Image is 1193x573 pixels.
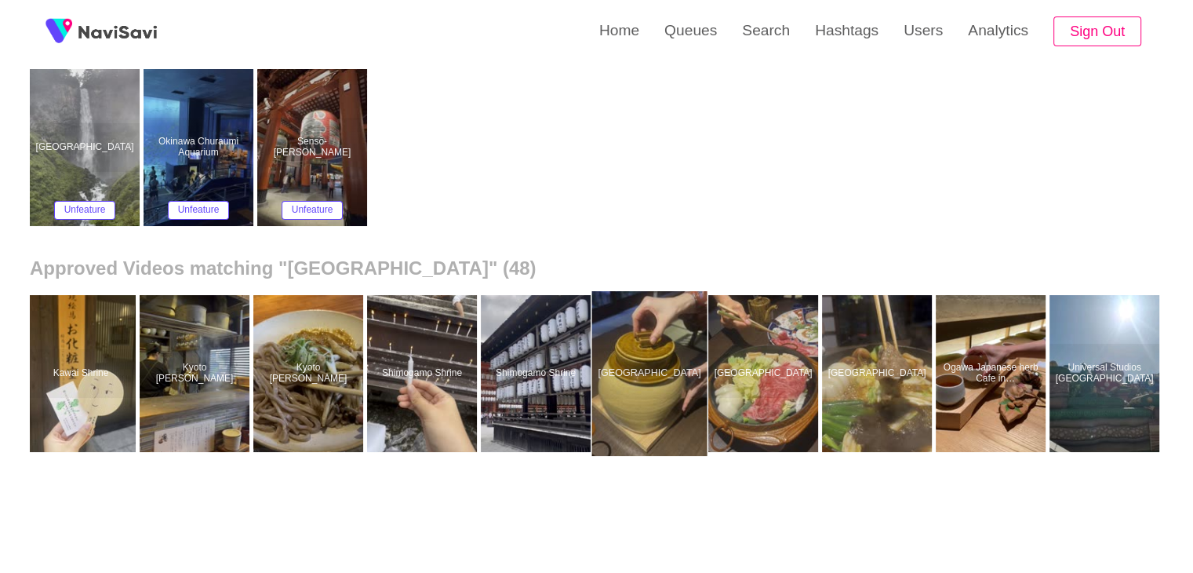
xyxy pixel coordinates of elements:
[367,295,481,452] a: Shimogamo ShrineShimogamo Shrine
[30,69,144,226] a: [GEOGRAPHIC_DATA]Kegon FallsUnfeature
[144,69,257,226] a: Okinawa Churaumi AquariumOkinawa Churaumi AquariumUnfeature
[1053,16,1141,47] button: Sign Out
[39,12,78,51] img: fireSpot
[26,295,140,452] a: Kawai ShrineKawai Shrine
[30,257,1163,279] h2: Approved Videos matching "[GEOGRAPHIC_DATA]" (48)
[1049,295,1163,452] a: Universal Studios [GEOGRAPHIC_DATA]Universal Studios Japan
[253,295,367,452] a: Kyoto [PERSON_NAME]Kyoto Shijo Kuon
[282,201,344,220] button: Unfeature
[481,295,595,452] a: Shimogamo ShrineShimogamo Shrine
[595,295,708,452] a: [GEOGRAPHIC_DATA]Japan
[822,295,936,452] a: [GEOGRAPHIC_DATA]Japan
[78,24,157,39] img: fireSpot
[708,295,822,452] a: [GEOGRAPHIC_DATA]Japan
[936,295,1049,452] a: Ogawa Japanese herb Cafe in [GEOGRAPHIC_DATA]Ogawa Japanese herb Cafe in Kyoto
[257,69,371,226] a: Sensō-[PERSON_NAME]Sensō-jiUnfeature
[140,295,253,452] a: Kyoto [PERSON_NAME]Kyoto Shijo Kuon
[168,201,230,220] button: Unfeature
[54,201,116,220] button: Unfeature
